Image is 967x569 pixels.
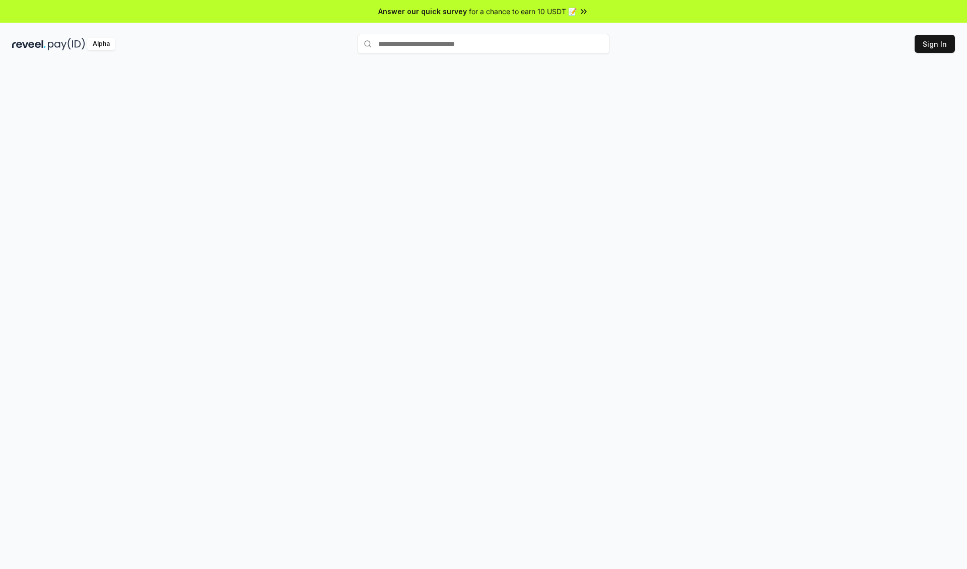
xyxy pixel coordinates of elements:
button: Sign In [915,35,955,53]
div: Alpha [87,38,115,50]
span: for a chance to earn 10 USDT 📝 [469,6,577,17]
span: Answer our quick survey [378,6,467,17]
img: pay_id [48,38,85,50]
img: reveel_dark [12,38,46,50]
